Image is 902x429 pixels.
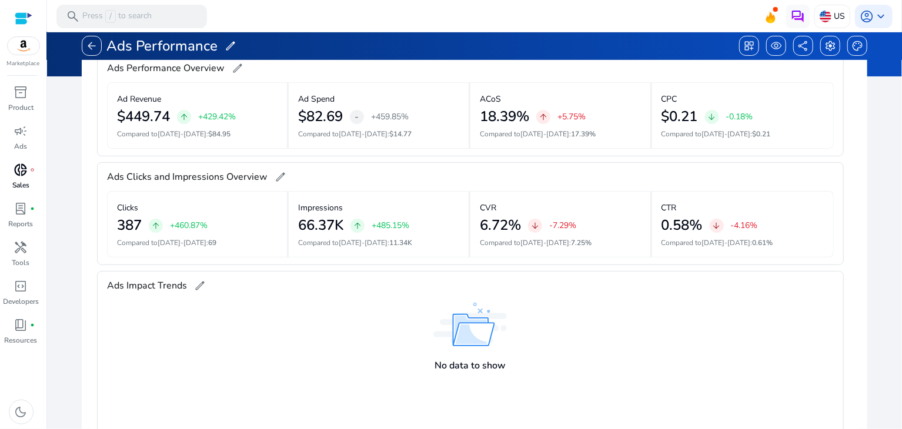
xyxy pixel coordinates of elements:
[520,238,569,247] span: [DATE]-[DATE]
[12,180,29,190] p: Sales
[702,129,751,139] span: [DATE]-[DATE]
[105,10,116,23] span: /
[480,129,641,139] p: Compared to :
[151,221,161,230] span: arrow_upward
[851,40,863,52] span: palette
[860,9,874,24] span: account_circle
[208,129,230,139] span: $84.95
[824,40,836,52] span: settings
[571,238,592,247] span: 7.25%
[520,129,569,139] span: [DATE]-[DATE]
[753,129,771,139] span: $0.21
[298,217,343,234] h2: 66.37K
[275,171,286,183] span: edit
[480,202,496,214] p: CVR
[353,221,362,230] span: arrow_upward
[389,238,412,247] span: 11.34K
[232,62,243,74] span: edit
[8,102,34,113] p: Product
[355,110,359,124] span: -
[198,113,236,121] p: +429.42%
[9,219,34,229] p: Reports
[753,238,773,247] span: 0.61%
[14,163,28,177] span: donut_small
[662,108,698,125] h2: $0.21
[480,93,501,105] p: ACoS
[117,237,278,248] p: Compared to :
[66,9,80,24] span: search
[662,237,824,248] p: Compared to :
[298,129,459,139] p: Compared to :
[8,37,39,55] img: amazon.svg
[298,93,335,105] p: Ad Spend
[571,129,596,139] span: 17.39%
[194,280,206,291] span: edit
[372,222,409,230] p: +485.15%
[15,141,28,152] p: Ads
[435,360,506,371] h4: No data to show
[225,40,236,52] span: edit
[14,405,28,419] span: dark_mode
[208,238,216,247] span: 69
[298,108,343,125] h2: $82.69
[82,10,152,23] p: Press to search
[298,202,343,214] p: Impressions
[712,221,721,230] span: arrow_downward
[12,257,30,268] p: Tools
[86,40,98,52] span: arrow_back
[3,296,39,307] p: Developers
[662,202,677,214] p: CTR
[107,276,187,295] span: Ads Impact Trends
[117,93,161,105] p: Ad Revenue
[31,206,35,211] span: fiber_manual_record
[31,167,35,172] span: fiber_manual_record
[14,279,28,293] span: code_blocks
[107,167,268,186] span: Ads Clicks and Impressions Overview
[549,222,576,230] p: -7.29%
[662,129,824,139] p: Compared to :
[117,129,278,139] p: Compared to :
[726,113,753,121] p: -0.18%
[743,40,755,52] span: dashboard_customize
[530,221,540,230] span: arrow_downward
[117,202,138,214] p: Clicks
[158,129,206,139] span: [DATE]-[DATE]
[433,303,507,347] img: no_data_found.svg
[770,40,782,52] span: visibility
[480,108,529,125] h2: 18.39%
[731,222,758,230] p: -4.16%
[7,59,40,68] p: Marketplace
[539,112,548,122] span: arrow_upward
[480,217,521,234] h2: 6.72%
[117,108,170,125] h2: $449.74
[389,129,412,139] span: $14.77
[14,85,28,99] span: inventory_2
[298,237,459,248] p: Compared to :
[5,335,38,346] p: Resources
[797,40,809,52] span: share
[662,93,677,105] p: CPC
[834,6,845,26] p: US
[14,240,28,254] span: handyman
[14,202,28,216] span: lab_profile
[557,113,586,121] p: +5.75%
[107,59,225,78] span: Ads Performance Overview
[179,112,189,122] span: arrow_upward
[820,11,831,22] img: us.svg
[158,238,206,247] span: [DATE]-[DATE]
[117,217,142,234] h2: 387
[339,238,387,247] span: [DATE]-[DATE]
[707,112,717,122] span: arrow_downward
[339,129,387,139] span: [DATE]-[DATE]
[170,222,208,230] p: +460.87%
[31,323,35,327] span: fiber_manual_record
[480,237,641,248] p: Compared to :
[702,238,751,247] span: [DATE]-[DATE]
[14,318,28,332] span: book_4
[874,9,888,24] span: keyboard_arrow_down
[14,124,28,138] span: campaign
[371,113,409,121] p: +459.85%
[106,36,218,55] span: Ads Performance
[662,217,703,234] h2: 0.58%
